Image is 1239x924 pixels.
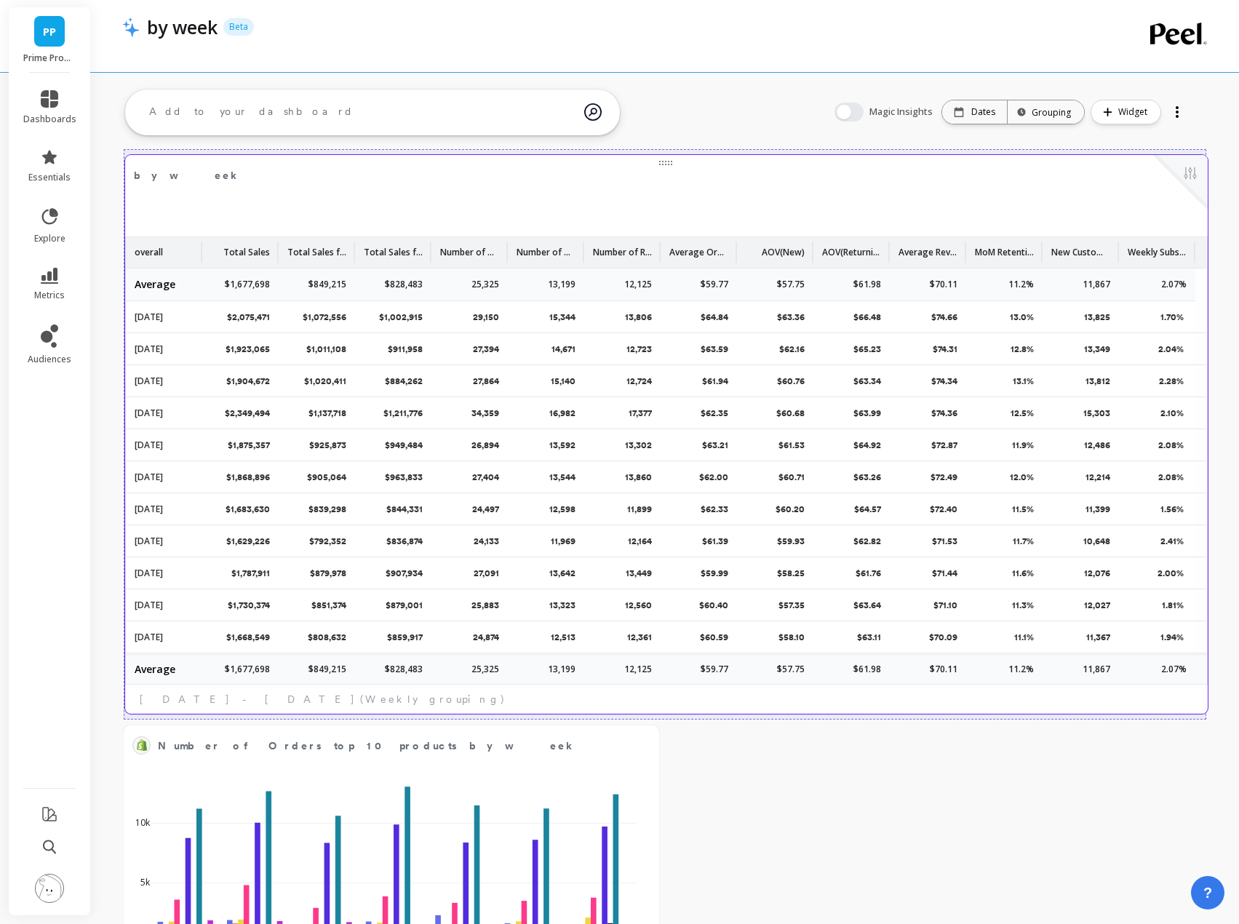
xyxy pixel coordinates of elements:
[1085,471,1110,484] p: 12,214
[310,567,346,580] p: $879,978
[702,375,728,388] p: $61.94
[701,664,728,675] p: $59.77
[626,343,652,356] p: 12,723
[135,237,163,259] p: overall
[388,343,423,356] p: $911,958
[135,535,163,548] p: Jun 30, 2025
[287,237,346,259] p: Total Sales from new customers
[135,311,163,324] p: Aug 18, 2025
[1159,375,1187,388] p: 2.28%
[777,311,805,324] p: $63.36
[1158,567,1187,580] p: 2.00%
[386,503,423,516] p: $844,331
[549,567,575,580] p: 13,642
[551,631,575,644] p: 12,513
[1160,631,1187,644] p: 1.94%
[472,503,499,516] p: 24,497
[308,631,346,644] p: $808,632
[625,599,652,612] p: 12,560
[584,92,602,132] img: magic search icon
[1158,471,1187,484] p: 2.08%
[472,471,499,484] p: 27,404
[35,874,64,903] img: profile picture
[777,375,805,388] p: $60.76
[899,237,957,259] p: Average Revenue Per Customer (ARPC)
[777,567,805,580] p: $58.25
[853,407,881,420] p: $63.99
[135,375,163,388] p: Aug 4, 2025
[1084,599,1110,612] p: 12,027
[1128,237,1187,259] p: Weekly Subscriptions Churn Rate
[226,343,270,356] p: $1,923,065
[23,52,76,64] p: Prime Prometics™
[1084,311,1110,324] p: 13,825
[158,738,576,754] span: Number of Orders top 10 products by week
[308,664,346,675] p: $849,215
[1008,279,1034,290] p: 11.2%
[471,407,499,420] p: 34,359
[1162,599,1187,612] p: 1.81%
[226,471,270,484] p: $1,868,896
[853,471,881,484] p: $63.26
[625,439,652,452] p: 13,302
[776,407,805,420] p: $60.68
[226,631,270,644] p: $1,668,549
[931,407,957,420] p: $74.36
[932,535,957,548] p: $71.53
[1083,535,1110,548] p: 10,648
[932,567,957,580] p: $71.44
[1083,407,1110,420] p: 15,303
[701,343,728,356] p: $63.59
[135,343,163,356] p: Aug 11, 2025
[549,599,575,612] p: 13,323
[931,311,957,324] p: $74.66
[226,535,270,548] p: $1,629,226
[304,375,346,388] p: $1,020,411
[1051,237,1110,259] p: New Customer Signup
[303,311,346,324] p: $1,072,556
[1083,664,1110,675] p: 11,867
[853,439,881,452] p: $64.92
[549,503,575,516] p: 12,598
[1083,279,1110,290] p: 11,867
[778,439,805,452] p: $61.53
[1160,503,1187,516] p: 1.56%
[856,567,881,580] p: $61.76
[625,471,652,484] p: 13,860
[822,237,881,259] p: AOV(Returning)
[930,664,957,675] p: $70.11
[1021,105,1071,119] div: Grouping
[933,343,957,356] p: $74.31
[624,279,652,290] p: 12,125
[702,535,728,548] p: $61.39
[135,471,163,484] p: Jul 14, 2025
[854,503,881,516] p: $64.57
[473,311,499,324] p: 29,150
[386,567,423,580] p: $907,934
[309,535,346,548] p: $792,352
[1012,439,1034,452] p: 11.9%
[930,503,957,516] p: $72.40
[549,407,575,420] p: 16,982
[385,375,423,388] p: $884,262
[1084,439,1110,452] p: 12,486
[223,237,270,259] p: Total Sales
[135,599,163,612] p: Jun 16, 2025
[853,599,881,612] p: $63.64
[931,471,957,484] p: $72.49
[853,664,881,675] p: $61.98
[669,237,728,259] p: Average Order Value*
[140,692,356,706] span: [DATE] - [DATE]
[1011,407,1034,420] p: 12.5%
[1085,375,1110,388] p: 13,812
[929,631,957,644] p: $70.09
[28,172,71,183] span: essentials
[777,664,805,675] p: $57.75
[549,471,575,484] p: 13,544
[135,631,163,644] p: Jun 9, 2025
[227,311,270,324] p: $2,075,471
[549,439,575,452] p: 13,592
[701,279,728,290] p: $59.77
[548,664,575,675] p: 13,199
[1084,567,1110,580] p: 12,076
